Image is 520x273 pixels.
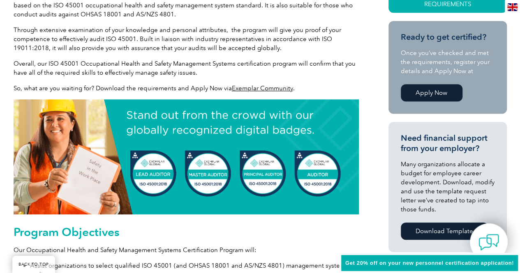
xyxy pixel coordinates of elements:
p: Through extensive examination of your knowledge and personal attributes, the program will give yo... [14,25,359,53]
p: Many organizations allocate a budget for employee career development. Download, modify and use th... [401,160,495,214]
span: Get 20% off on your new personnel certification application! [345,260,514,266]
h3: Need financial support from your employer? [401,133,495,154]
img: contact-chat.png [478,232,499,252]
p: Overall, our ISO 45001 Occupational Health and Safety Management Systems certification program wi... [14,59,359,77]
h3: Ready to get certified? [401,32,495,42]
p: So, what are you waiting for? Download the requirements and Apply Now via . [14,84,359,93]
a: BACK TO TOP [12,256,55,273]
a: Apply Now [401,84,462,101]
p: Once you’ve checked and met the requirements, register your details and Apply Now at [401,48,495,76]
a: Download Template [401,223,488,240]
img: digital badge [14,99,359,214]
h2: Program Objectives [14,225,359,239]
a: Exemplar Community [232,85,293,92]
p: Our Occupational Health and Safety Management Systems Certification Program will: [14,245,359,255]
img: en [507,3,518,11]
